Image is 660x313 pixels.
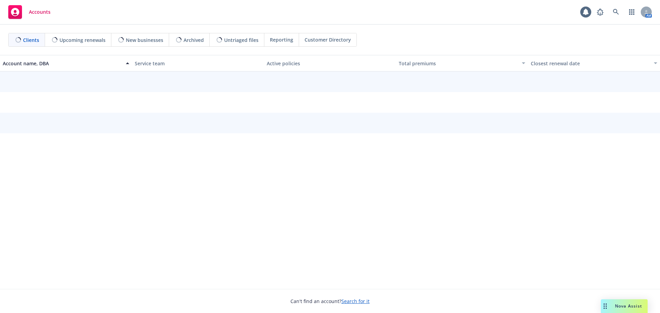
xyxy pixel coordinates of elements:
button: Total premiums [396,55,528,71]
div: Drag to move [601,299,609,313]
span: Clients [23,36,39,44]
a: Search [609,5,623,19]
button: Service team [132,55,264,71]
div: Active policies [267,60,393,67]
a: Switch app [625,5,639,19]
button: Closest renewal date [528,55,660,71]
div: Account name, DBA [3,60,122,67]
div: Closest renewal date [531,60,650,67]
span: Upcoming renewals [59,36,106,44]
button: Nova Assist [601,299,648,313]
span: Can't find an account? [290,298,370,305]
span: New businesses [126,36,163,44]
a: Search for it [341,298,370,304]
span: Nova Assist [615,303,642,309]
button: Active policies [264,55,396,71]
span: Customer Directory [305,36,351,43]
div: Service team [135,60,261,67]
span: Archived [184,36,204,44]
div: Total premiums [399,60,518,67]
a: Accounts [5,2,53,22]
a: Report a Bug [593,5,607,19]
span: Accounts [29,9,51,15]
span: Reporting [270,36,293,43]
span: Untriaged files [224,36,258,44]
